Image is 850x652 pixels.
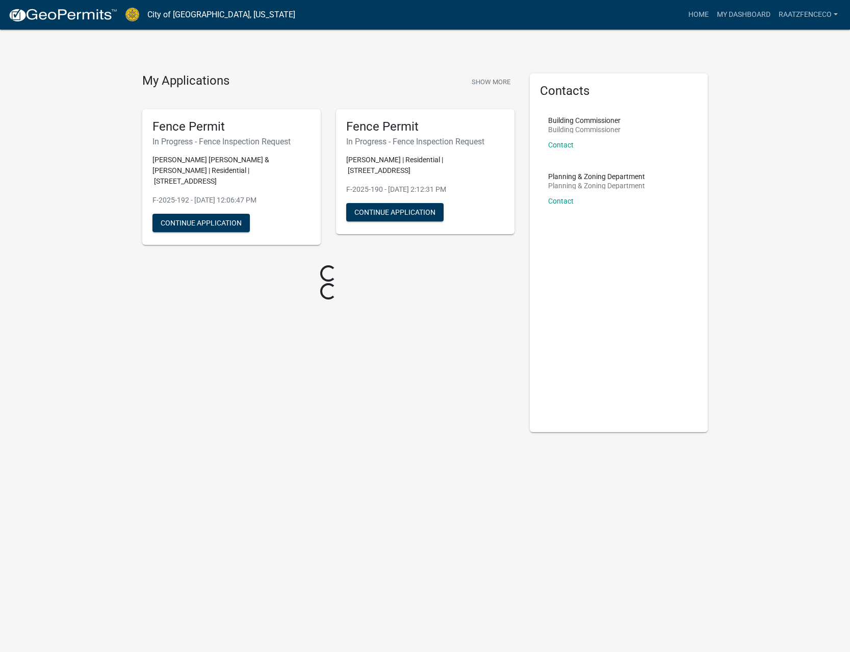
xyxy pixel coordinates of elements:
[548,182,645,189] p: Planning & Zoning Department
[468,73,514,90] button: Show More
[548,197,574,205] a: Contact
[346,203,444,221] button: Continue Application
[125,8,139,21] img: City of Jeffersonville, Indiana
[152,155,311,187] p: [PERSON_NAME] [PERSON_NAME] & [PERSON_NAME] | Residential | [STREET_ADDRESS]
[548,173,645,180] p: Planning & Zoning Department
[147,6,295,23] a: City of [GEOGRAPHIC_DATA], [US_STATE]
[152,137,311,146] h6: In Progress - Fence Inspection Request
[775,5,842,24] a: raatzfenceco
[152,214,250,232] button: Continue Application
[713,5,775,24] a: My Dashboard
[152,119,311,134] h5: Fence Permit
[142,73,229,89] h4: My Applications
[540,84,698,98] h5: Contacts
[346,137,504,146] h6: In Progress - Fence Inspection Request
[684,5,713,24] a: Home
[548,141,574,149] a: Contact
[346,155,504,176] p: [PERSON_NAME] | Residential | [STREET_ADDRESS]
[548,117,621,124] p: Building Commissioner
[152,195,311,206] p: F-2025-192 - [DATE] 12:06:47 PM
[346,184,504,195] p: F-2025-190 - [DATE] 2:12:31 PM
[548,126,621,133] p: Building Commissioner
[346,119,504,134] h5: Fence Permit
